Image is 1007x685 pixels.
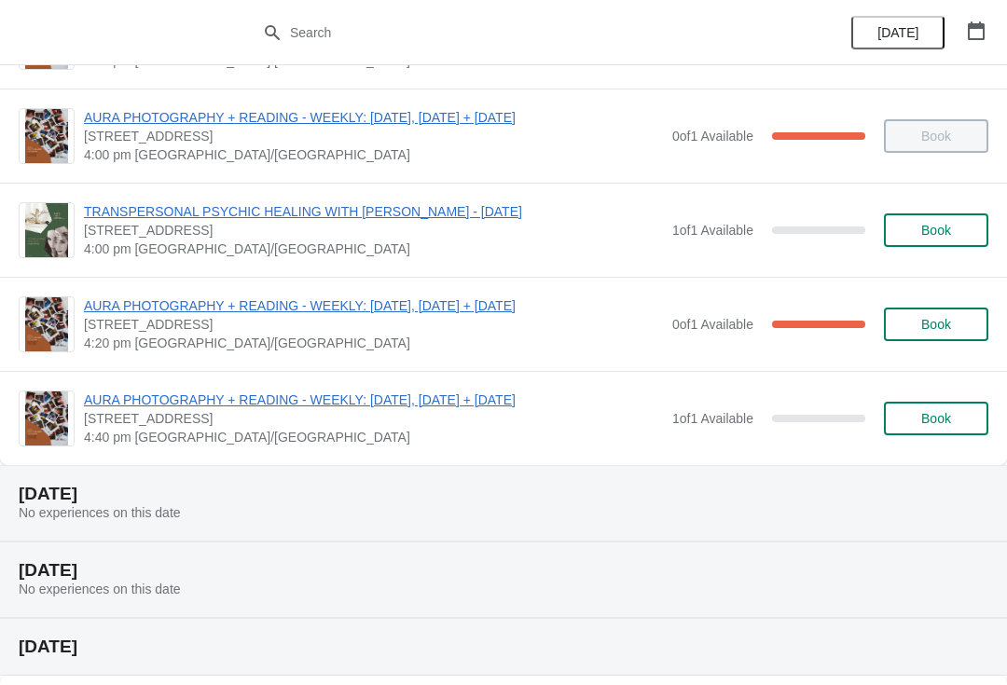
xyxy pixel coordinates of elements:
[672,411,753,426] span: 1 of 1 Available
[921,223,951,238] span: Book
[25,297,68,351] img: AURA PHOTOGRAPHY + READING - WEEKLY: FRIDAY, SATURDAY + SUNDAY | 74 Broadway Market, London, UK |...
[25,203,68,257] img: TRANSPERSONAL PSYCHIC HEALING WITH VALENTINA - 17TH AUGUST | 74 Broadway Market, London, UK | 4:0...
[84,390,663,409] span: AURA PHOTOGRAPHY + READING - WEEKLY: [DATE], [DATE] + [DATE]
[672,317,753,332] span: 0 of 1 Available
[84,145,663,164] span: 4:00 pm [GEOGRAPHIC_DATA]/[GEOGRAPHIC_DATA]
[84,428,663,446] span: 4:40 pm [GEOGRAPHIC_DATA]/[GEOGRAPHIC_DATA]
[884,402,988,435] button: Book
[25,109,68,163] img: AURA PHOTOGRAPHY + READING - WEEKLY: FRIDAY, SATURDAY + SUNDAY | 74 Broadway Market, London, UK |...
[84,315,663,334] span: [STREET_ADDRESS]
[884,213,988,247] button: Book
[84,240,663,258] span: 4:00 pm [GEOGRAPHIC_DATA]/[GEOGRAPHIC_DATA]
[851,16,945,49] button: [DATE]
[877,25,918,40] span: [DATE]
[921,317,951,332] span: Book
[84,127,663,145] span: [STREET_ADDRESS]
[19,637,988,656] h2: [DATE]
[884,308,988,341] button: Book
[672,129,753,144] span: 0 of 1 Available
[19,505,181,520] span: No experiences on this date
[19,582,181,596] span: No experiences on this date
[84,202,663,221] span: TRANSPERSONAL PSYCHIC HEALING WITH [PERSON_NAME] - [DATE]
[921,411,951,426] span: Book
[84,296,663,315] span: AURA PHOTOGRAPHY + READING - WEEKLY: [DATE], [DATE] + [DATE]
[19,485,988,503] h2: [DATE]
[672,223,753,238] span: 1 of 1 Available
[25,391,68,445] img: AURA PHOTOGRAPHY + READING - WEEKLY: FRIDAY, SATURDAY + SUNDAY | 74 Broadway Market, London, UK |...
[289,16,755,49] input: Search
[84,221,663,240] span: [STREET_ADDRESS]
[84,108,663,127] span: AURA PHOTOGRAPHY + READING - WEEKLY: [DATE], [DATE] + [DATE]
[84,334,663,352] span: 4:20 pm [GEOGRAPHIC_DATA]/[GEOGRAPHIC_DATA]
[19,561,988,580] h2: [DATE]
[84,409,663,428] span: [STREET_ADDRESS]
